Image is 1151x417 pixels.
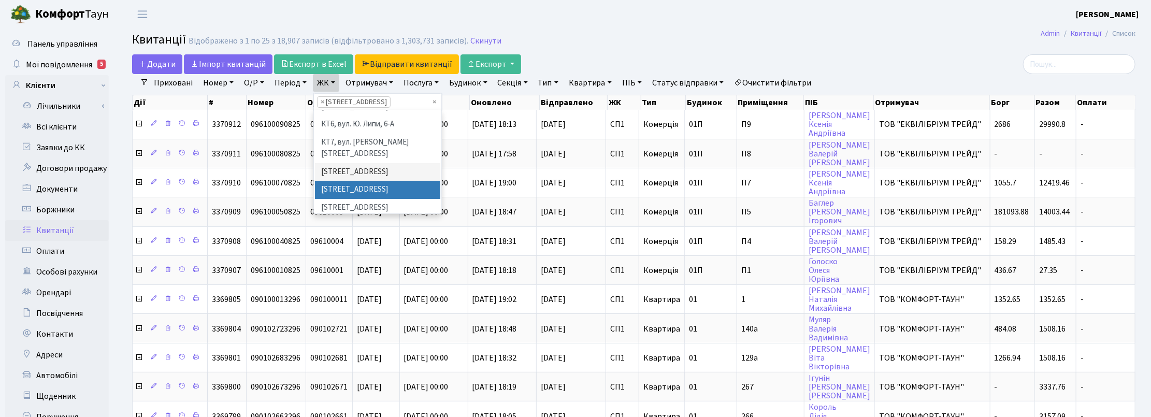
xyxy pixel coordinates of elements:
[643,381,680,393] span: Квартира
[199,74,238,92] a: Номер
[541,325,601,333] span: [DATE]
[643,352,680,364] span: Квартира
[472,265,517,276] span: [DATE] 18:18
[643,323,680,335] span: Квартира
[643,206,678,218] span: Комерція
[315,134,440,163] li: КТ7, вул. [PERSON_NAME][STREET_ADDRESS]
[1081,179,1131,187] span: -
[212,265,241,276] span: 3370907
[643,265,678,276] span: Комерція
[741,354,800,362] span: 129а
[689,265,703,276] span: 01П
[150,74,197,92] a: Приховані
[310,206,343,218] span: 09610005
[26,59,92,70] span: Мої повідомлення
[610,179,635,187] span: СП1
[132,54,182,74] a: Додати
[310,148,343,160] span: 09610008
[741,295,800,304] span: 1
[1081,354,1131,362] span: -
[5,75,109,96] a: Клієнти
[132,31,186,49] span: Квитанції
[472,236,517,247] span: [DATE] 18:31
[809,168,870,197] a: [PERSON_NAME]КсеніяАндріївна
[184,54,272,74] a: Iмпорт квитанцій
[310,294,348,305] span: 090100011
[251,177,300,189] span: 096100070825
[472,148,517,160] span: [DATE] 17:58
[130,6,155,23] button: Переключити навігацію
[809,139,870,168] a: [PERSON_NAME]Валерій[PERSON_NAME]
[689,294,697,305] span: 01
[610,266,635,275] span: СП1
[1081,295,1131,304] span: -
[27,38,97,50] span: Панель управління
[610,120,635,128] span: СП1
[212,381,241,393] span: 3369800
[689,381,697,393] span: 01
[472,206,517,218] span: [DATE] 18:47
[212,177,241,189] span: 3370910
[879,266,986,275] span: ТОВ "ЕКВІЛІБРІУМ ТРЕЙД"
[541,150,601,158] span: [DATE]
[689,352,697,364] span: 01
[610,354,635,362] span: СП1
[1081,237,1131,246] span: -
[879,354,986,362] span: ТОВ "КОМФОРТ-ТАУН"
[643,119,678,130] span: Комерція
[472,294,517,305] span: [DATE] 19:02
[1081,208,1131,216] span: -
[35,6,85,22] b: Комфорт
[310,265,343,276] span: 09610001
[472,352,517,364] span: [DATE] 18:32
[1071,28,1101,39] a: Квитанції
[317,96,391,108] li: СП1, Столичне шосе, 1
[433,97,436,107] span: Видалити всі елементи
[5,262,109,282] a: Особові рахунки
[541,179,601,187] span: [DATE]
[357,265,382,276] span: [DATE]
[472,323,517,335] span: [DATE] 18:48
[404,381,449,393] span: [DATE] 00:00
[1101,28,1135,39] li: Список
[315,199,440,217] li: [STREET_ADDRESS]
[879,208,986,216] span: ТОВ "ЕКВІЛІБРІУМ ТРЕЙД"
[741,237,800,246] span: П4
[534,74,563,92] a: Тип
[995,177,1017,189] span: 1055.7
[541,208,601,216] span: [DATE]
[1041,28,1060,39] a: Admin
[5,54,109,75] a: Мої повідомлення5
[1081,266,1131,275] span: -
[995,381,998,393] span: -
[5,179,109,199] a: Документи
[1081,120,1131,128] span: -
[809,227,870,256] a: [PERSON_NAME]Валерій[PERSON_NAME]
[879,237,986,246] span: ТОВ "ЕКВІЛІБРІУМ ТРЕЙД"
[741,150,800,158] span: П8
[1023,54,1135,74] input: Пошук...
[12,96,109,117] a: Лічильники
[1076,9,1139,20] b: [PERSON_NAME]
[741,266,800,275] span: П1
[35,6,109,23] span: Таун
[251,206,300,218] span: 096100050825
[404,323,449,335] span: [DATE] 00:00
[879,383,986,391] span: ТОВ "КОМФОРТ-ТАУН"
[804,95,874,110] th: ПІБ
[251,294,300,305] span: 090100013296
[5,282,109,303] a: Орендарі
[315,116,440,134] li: КТ6, вул. Ю. Липи, 6-А
[212,206,241,218] span: 3370909
[809,110,870,139] a: [PERSON_NAME]КсеніяАндріївна
[494,74,532,92] a: Секція
[310,381,348,393] span: 090102671
[247,95,306,110] th: Номер
[641,95,686,110] th: Тип
[404,236,449,247] span: [DATE] 00:00
[995,352,1021,364] span: 1266.94
[251,323,300,335] span: 090102723296
[310,323,348,335] span: 090102721
[1039,119,1066,130] span: 29990.8
[809,197,870,226] a: Баглер[PERSON_NAME]Ігорович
